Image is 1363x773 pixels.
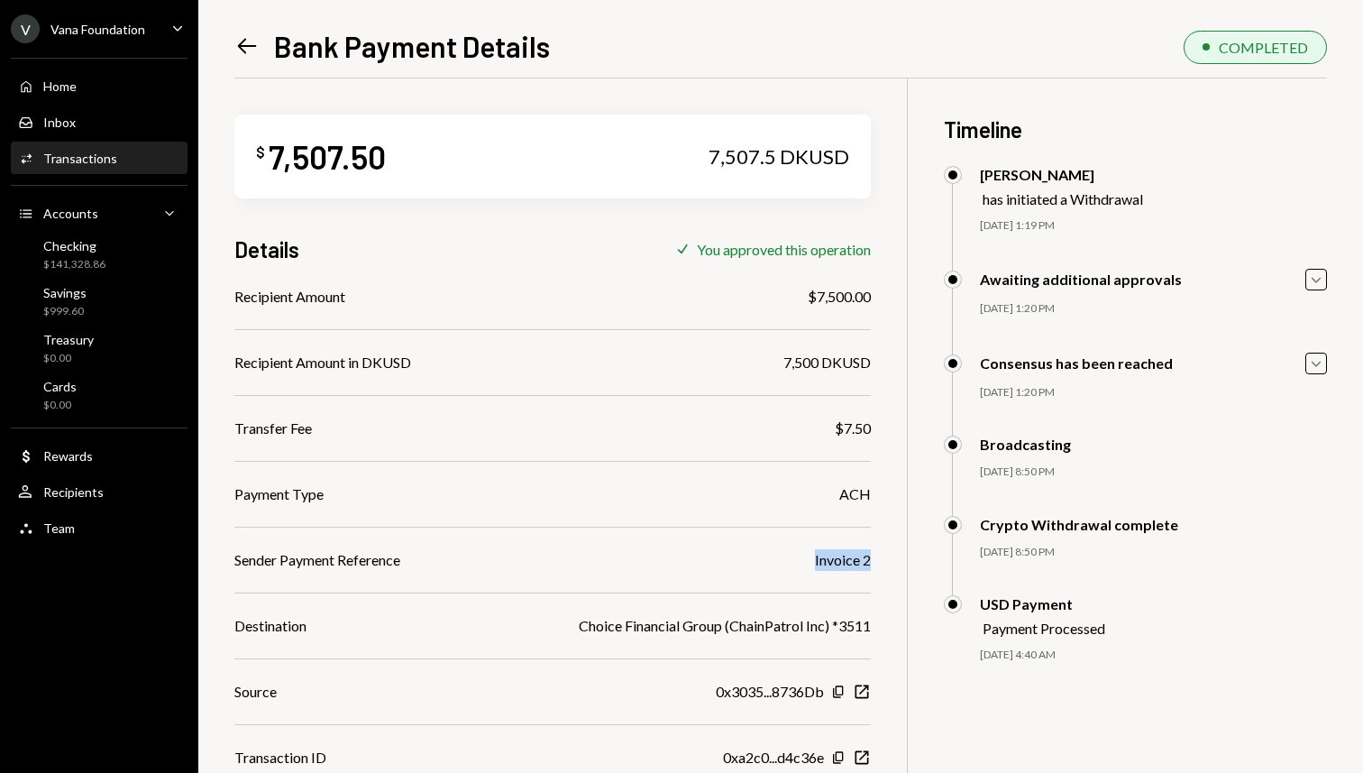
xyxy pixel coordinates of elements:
[43,379,77,394] div: Cards
[835,418,871,439] div: $7.50
[43,115,76,130] div: Inbox
[579,615,871,637] div: Choice Financial Group (ChainPatrol Inc) *3511
[980,385,1327,400] div: [DATE] 1:20 PM
[11,475,188,508] a: Recipients
[11,106,188,138] a: Inbox
[11,233,188,276] a: Checking$141,328.86
[43,304,87,319] div: $999.60
[783,352,871,373] div: 7,500 DKUSD
[980,648,1327,663] div: [DATE] 4:40 AM
[43,398,77,413] div: $0.00
[11,197,188,229] a: Accounts
[980,166,1143,183] div: [PERSON_NAME]
[980,301,1327,317] div: [DATE] 1:20 PM
[234,483,324,505] div: Payment Type
[43,520,75,536] div: Team
[43,151,117,166] div: Transactions
[980,271,1182,288] div: Awaiting additional approvals
[50,22,145,37] div: Vana Foundation
[43,238,105,253] div: Checking
[983,190,1143,207] div: has initiated a Withdrawal
[234,235,299,264] h3: Details
[11,373,188,417] a: Cards$0.00
[234,681,277,703] div: Source
[815,549,871,571] div: Invoice 2
[980,595,1105,612] div: USD Payment
[980,465,1327,480] div: [DATE] 8:50 PM
[234,418,312,439] div: Transfer Fee
[983,620,1105,637] div: Payment Processed
[697,241,871,258] div: You approved this operation
[234,747,326,768] div: Transaction ID
[43,351,94,366] div: $0.00
[234,352,411,373] div: Recipient Amount in DKUSD
[11,142,188,174] a: Transactions
[11,327,188,370] a: Treasury$0.00
[234,549,400,571] div: Sender Payment Reference
[716,681,824,703] div: 0x3035...8736Db
[11,439,188,472] a: Rewards
[980,545,1327,560] div: [DATE] 8:50 PM
[43,206,98,221] div: Accounts
[944,115,1327,144] h3: Timeline
[234,615,306,637] div: Destination
[11,14,40,43] div: V
[980,516,1178,533] div: Crypto Withdrawal complete
[980,218,1327,234] div: [DATE] 1:19 PM
[43,448,93,464] div: Rewards
[43,332,94,347] div: Treasury
[269,136,386,177] div: 7,507.50
[723,747,824,768] div: 0xa2c0...d4c36e
[256,143,265,161] div: $
[43,484,104,500] div: Recipients
[839,483,871,505] div: ACH
[43,285,87,300] div: Savings
[808,286,871,308] div: $7,500.00
[11,280,188,323] a: Savings$999.60
[43,78,77,94] div: Home
[709,144,849,170] div: 7,507.5 DKUSD
[980,354,1173,372] div: Consensus has been reached
[274,28,550,64] h1: Bank Payment Details
[1219,39,1308,56] div: COMPLETED
[980,436,1071,453] div: Broadcasting
[11,69,188,102] a: Home
[11,511,188,544] a: Team
[43,257,105,272] div: $141,328.86
[234,286,345,308] div: Recipient Amount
